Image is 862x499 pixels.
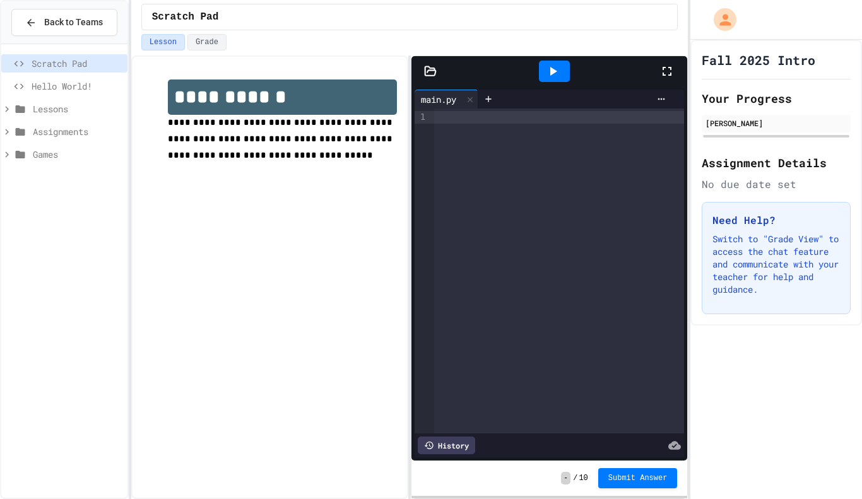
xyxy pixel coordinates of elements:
span: / [573,473,577,483]
div: My Account [700,5,740,34]
h2: Assignment Details [702,154,851,172]
div: 1 [415,111,427,124]
span: Games [33,148,122,161]
h3: Need Help? [712,213,840,228]
span: Scratch Pad [32,57,122,70]
span: Lessons [33,102,122,115]
div: History [418,437,475,454]
h2: Your Progress [702,90,851,107]
span: Scratch Pad [152,9,219,25]
span: - [561,472,570,484]
button: Grade [187,34,227,50]
button: Submit Answer [598,468,678,488]
p: Switch to "Grade View" to access the chat feature and communicate with your teacher for help and ... [712,233,840,296]
span: Assignments [33,125,122,138]
button: Lesson [141,34,185,50]
div: [PERSON_NAME] [706,117,847,129]
h1: Fall 2025 Intro [702,51,815,69]
div: main.py [415,93,463,106]
iframe: chat widget [757,394,849,447]
span: 10 [579,473,587,483]
span: Back to Teams [44,16,103,29]
button: Back to Teams [11,9,117,36]
span: Hello World! [32,79,122,93]
span: Submit Answer [608,473,668,483]
div: main.py [415,90,478,109]
div: No due date set [702,177,851,192]
iframe: chat widget [809,449,849,486]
